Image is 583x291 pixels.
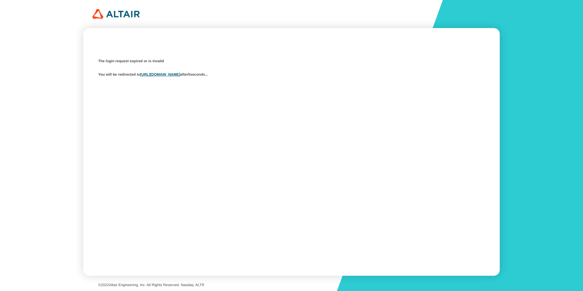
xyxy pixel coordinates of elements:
[140,72,180,77] a: [URL][DOMAIN_NAME]
[98,59,164,63] b: The login request expired or is invalid
[188,72,190,77] span: 5
[101,283,109,287] span: 2022
[92,9,140,19] img: 320px-Altair_logo.png
[98,283,485,287] p: © Altair Engineering, Inc. All Rights Reserved. Nasdaq: ALTR
[98,73,208,77] b: You will be redirected to after seconds...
